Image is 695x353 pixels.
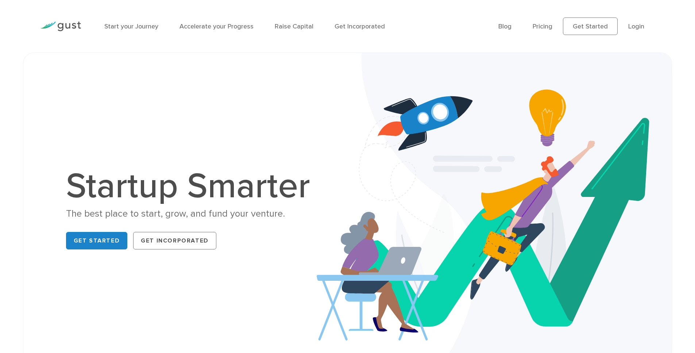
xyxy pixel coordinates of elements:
a: Get Incorporated [335,23,385,30]
a: Start your Journey [104,23,158,30]
a: Get Started [563,18,618,35]
div: The best place to start, grow, and fund your venture. [66,207,318,220]
a: Accelerate your Progress [179,23,254,30]
a: Login [628,23,644,30]
a: Pricing [533,23,552,30]
a: Blog [498,23,511,30]
a: Get Started [66,232,128,249]
h1: Startup Smarter [66,169,318,204]
img: Gust Logo [40,22,81,31]
a: Get Incorporated [133,232,216,249]
a: Raise Capital [275,23,313,30]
